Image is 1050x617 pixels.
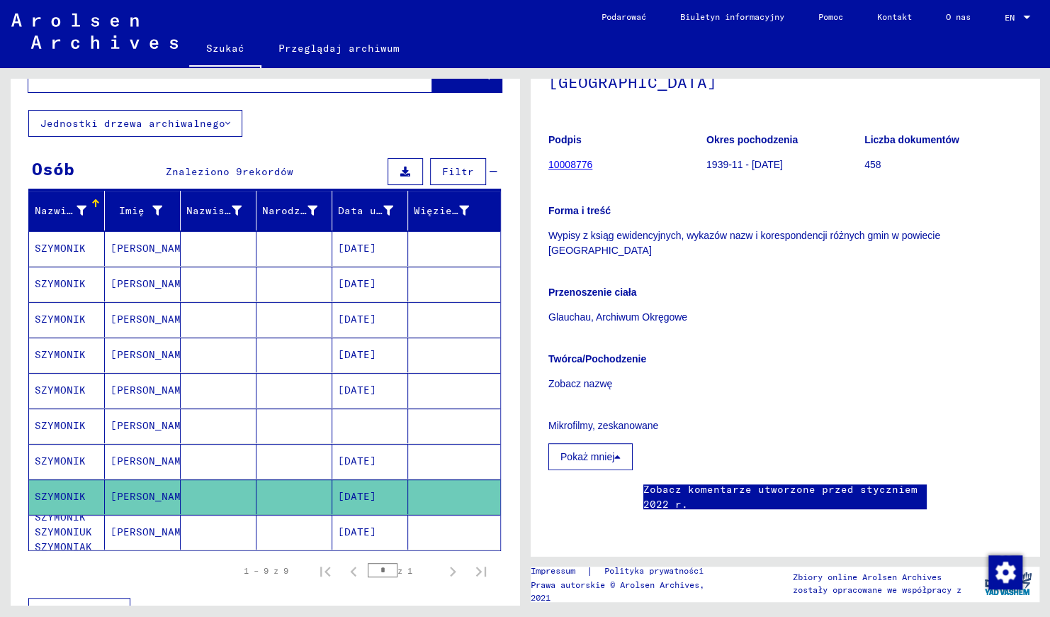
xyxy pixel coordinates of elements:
[414,204,471,217] font: Więzień #
[548,353,646,365] b: Twórca/Pochodzenie
[548,287,637,298] b: Przenoszenie ciała
[548,310,1022,325] p: Glauchau, Archiwum Okręgowe
[338,199,411,222] div: Data urodzenia
[548,134,582,145] b: Podpis
[430,158,486,185] button: Filtr
[332,444,408,479] mat-cell: [DATE]
[262,204,320,217] font: Narodziny
[119,204,145,217] font: Imię
[397,565,412,576] font: z 1
[332,373,408,408] mat-cell: [DATE]
[560,451,614,462] font: Pokaż mniej
[262,199,335,222] div: Narodziny
[186,204,307,217] font: Nazwisko panieńskie
[548,159,592,170] a: 10008776
[29,267,105,301] mat-cell: SZYMONIK
[793,584,961,596] p: zostały opracowane we współpracy z
[189,31,261,68] a: Szukać
[439,557,467,585] button: Następna strona
[244,565,288,577] div: 1 – 9 z 9
[332,338,408,372] mat-cell: [DATE]
[332,191,408,230] mat-header-cell: Geburtsdatum
[32,156,74,182] div: Osób
[29,479,105,514] mat-cell: SZYMONIK
[593,564,721,579] a: Polityka prywatności
[706,157,864,172] p: 1939-11 - [DATE]
[29,408,105,443] mat-cell: SZYMONIK
[181,191,256,230] mat-header-cell: Geburtsname
[587,564,593,579] font: |
[414,199,487,222] div: Więzień #
[548,443,633,470] button: Pokaż mniej
[981,566,1034,601] img: yv_logo.png
[105,515,181,550] mat-cell: [PERSON_NAME]
[643,482,927,512] a: Zobacz komentarze utworzone przed styczniem 2022 r.
[548,228,1022,258] p: Wypisy z ksiąg ewidencyjnych, wykazów nazw i korespondencji różnych gmin w powiecie [GEOGRAPHIC_D...
[261,31,417,65] a: Przeglądaj archiwum
[105,267,181,301] mat-cell: [PERSON_NAME]
[29,338,105,372] mat-cell: SZYMONIK
[467,557,495,585] button: Ostatnia strona
[531,564,587,579] a: Impressum
[105,373,181,408] mat-cell: [PERSON_NAME]
[548,205,611,216] b: Forma i treść
[105,338,181,372] mat-cell: [PERSON_NAME]
[105,444,181,479] mat-cell: [PERSON_NAME]
[332,267,408,301] mat-cell: [DATE]
[256,191,332,230] mat-header-cell: Geburt‏
[105,479,181,514] mat-cell: [PERSON_NAME]
[332,479,408,514] mat-cell: [DATE]
[29,444,105,479] mat-cell: SZYMONIK
[332,302,408,337] mat-cell: [DATE]
[35,199,104,222] div: Nazwisko
[105,191,181,230] mat-header-cell: Vorname
[864,157,1022,172] p: 458
[29,515,105,550] mat-cell: SZYMONIK SZYMONIUK SZYMONIAK
[706,134,798,145] b: Okres pochodzenia
[793,571,961,584] p: Zbiory online Arolsen Archives
[105,408,181,443] mat-cell: [PERSON_NAME]
[29,302,105,337] mat-cell: SZYMONIK
[11,13,178,49] img: Arolsen_neg.svg
[338,204,427,217] font: Data urodzenia
[332,231,408,266] mat-cell: [DATE]
[339,557,368,585] button: Poprzednia strona
[186,199,259,222] div: Nazwisko panieńskie
[548,418,1022,433] p: Mikrofilmy, zeskanowane
[311,557,339,585] button: Pierwsza strona
[29,231,105,266] mat-cell: SZYMONIK
[332,515,408,550] mat-cell: [DATE]
[111,199,180,222] div: Imię
[166,165,242,178] span: Znaleziono 9
[442,165,474,178] span: Filtr
[29,191,105,230] mat-header-cell: Nachname
[531,579,721,604] p: Prawa autorskie © Arolsen Archives, 2021
[988,555,1022,589] div: Zmienianie zgody
[242,165,293,178] span: rekordów
[1005,13,1020,23] span: EN
[40,117,225,130] font: Jednostki drzewa archiwalnego
[105,231,181,266] mat-cell: [PERSON_NAME]
[548,377,1022,391] p: Zobacz nazwę
[105,302,181,337] mat-cell: [PERSON_NAME]
[28,110,242,137] button: Jednostki drzewa archiwalnego
[35,204,86,217] font: Nazwisko
[988,555,1022,589] img: Zmienianie zgody
[29,373,105,408] mat-cell: SZYMONIK
[408,191,500,230] mat-header-cell: Prisoner #
[864,134,959,145] b: Liczba dokumentów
